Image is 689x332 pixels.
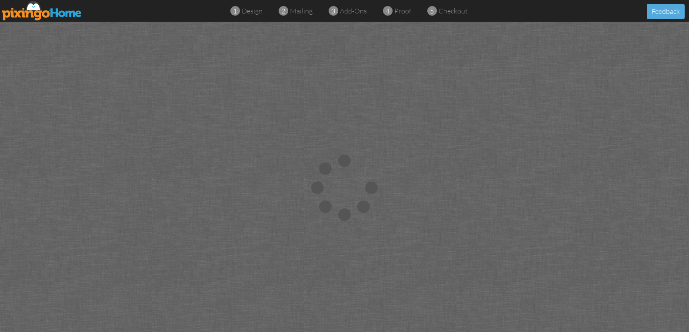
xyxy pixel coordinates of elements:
[386,6,389,16] span: 4
[340,7,367,15] span: add-ons
[233,6,237,16] span: 1
[394,7,411,15] span: proof
[2,1,82,20] img: pixingo logo
[242,7,263,15] span: design
[430,6,434,16] span: 5
[647,4,685,19] button: Feedback
[290,7,313,15] span: mailing
[331,6,335,16] span: 3
[439,7,468,15] span: checkout
[281,6,285,16] span: 2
